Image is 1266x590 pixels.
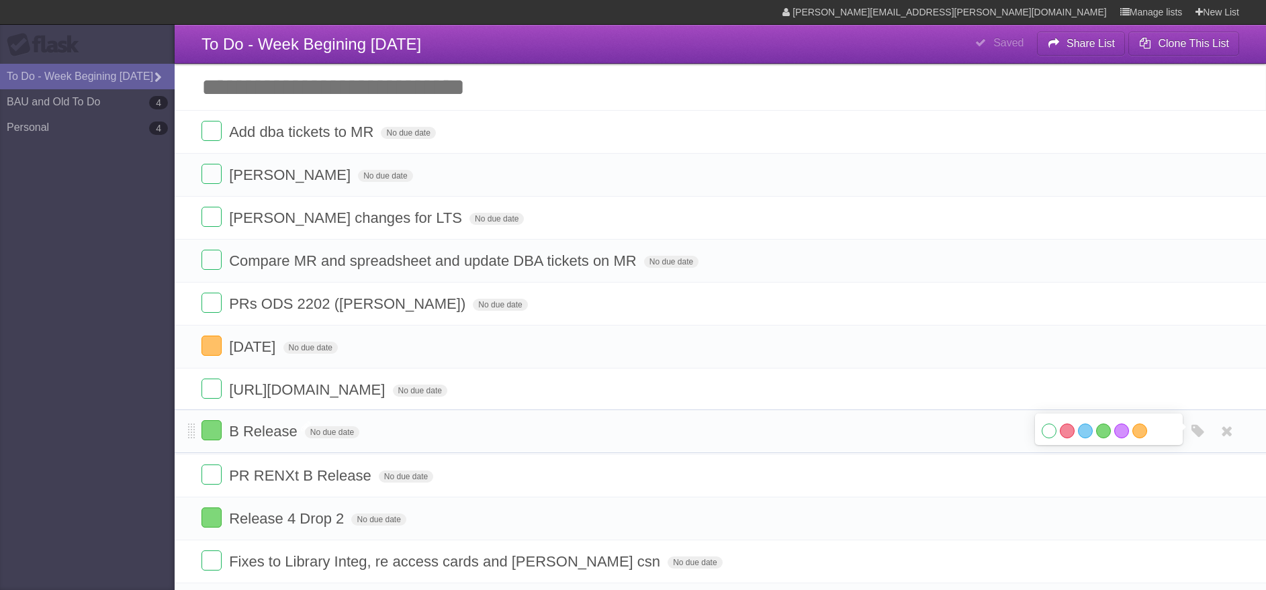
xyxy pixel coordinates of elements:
[644,256,698,268] span: No due date
[1128,32,1239,56] button: Clone This List
[229,295,469,312] span: PRs ODS 2202 ([PERSON_NAME])
[229,209,465,226] span: [PERSON_NAME] changes for LTS
[358,170,412,182] span: No due date
[229,467,375,484] span: PR RENXt B Release
[1067,38,1115,49] b: Share List
[393,385,447,397] span: No due date
[229,510,347,527] span: Release 4 Drop 2
[229,124,377,140] span: Add dba tickets to MR
[201,379,222,399] label: Done
[201,121,222,141] label: Done
[993,37,1024,48] b: Saved
[201,464,222,485] label: Done
[305,426,359,438] span: No due date
[1078,424,1093,438] label: Blue
[201,293,222,313] label: Done
[1060,424,1075,438] label: Red
[229,553,664,570] span: Fixes to Library Integ, re access cards and [PERSON_NAME] csn
[201,250,222,270] label: Done
[1158,38,1229,49] b: Clone This List
[229,381,388,398] span: [URL][DOMAIN_NAME]
[1096,424,1111,438] label: Green
[201,550,222,571] label: Done
[229,252,640,269] span: Compare MR and spreadsheet and update DBA tickets on MR
[229,338,279,355] span: [DATE]
[283,342,338,354] span: No due date
[381,127,435,139] span: No due date
[201,507,222,528] label: Done
[149,121,168,135] b: 4
[473,299,527,311] span: No due date
[1132,424,1147,438] label: Orange
[201,35,421,53] span: To Do - Week Begining [DATE]
[1037,32,1126,56] button: Share List
[1042,424,1056,438] label: White
[351,513,406,526] span: No due date
[469,213,524,225] span: No due date
[1114,424,1129,438] label: Purple
[379,471,433,483] span: No due date
[149,96,168,109] b: 4
[7,33,87,57] div: Flask
[201,420,222,440] label: Done
[229,166,354,183] span: [PERSON_NAME]
[201,164,222,184] label: Done
[201,336,222,356] label: Done
[668,556,722,569] span: No due date
[229,423,301,440] span: B Release
[201,207,222,227] label: Done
